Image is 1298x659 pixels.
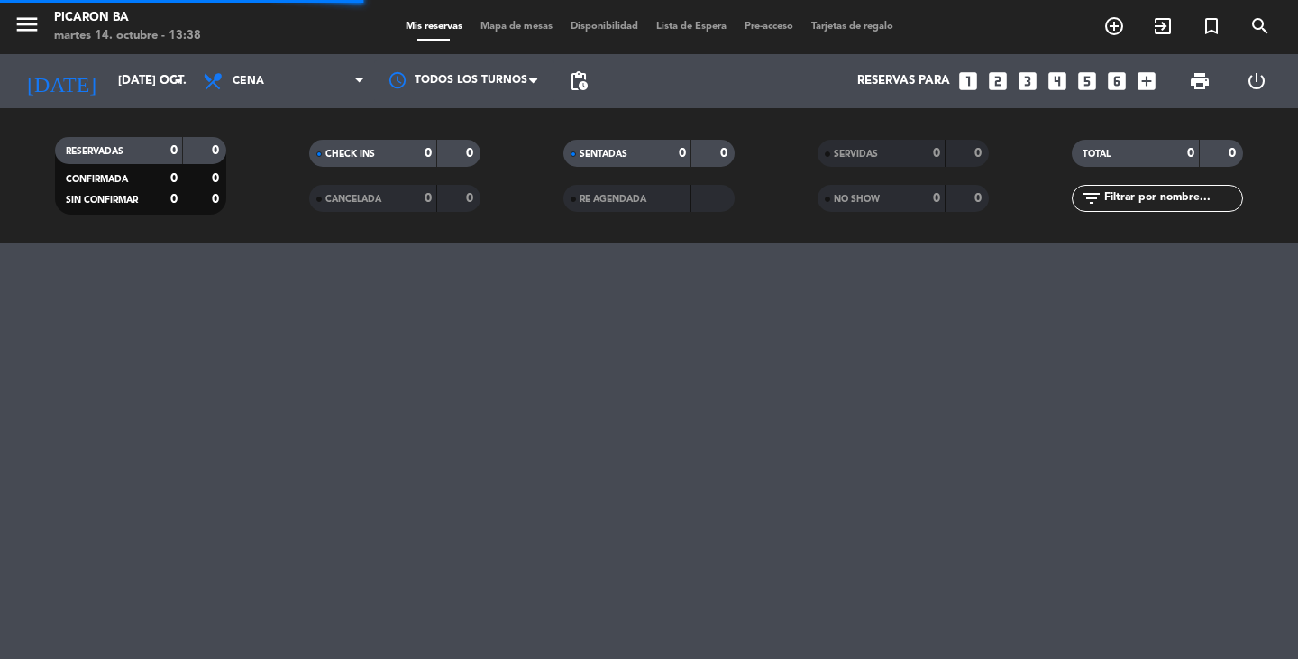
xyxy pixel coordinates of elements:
strong: 0 [212,144,223,157]
strong: 0 [425,192,432,205]
strong: 0 [170,172,178,185]
i: looks_6 [1105,69,1129,93]
span: Lista de Espera [647,22,736,32]
span: CHECK INS [325,150,375,159]
i: looks_5 [1075,69,1099,93]
i: turned_in_not [1201,15,1222,37]
i: arrow_drop_down [168,70,189,92]
strong: 0 [974,192,985,205]
i: [DATE] [14,61,109,101]
span: Disponibilidad [562,22,647,32]
strong: 0 [933,147,940,160]
i: power_settings_new [1246,70,1267,92]
strong: 0 [1229,147,1239,160]
strong: 0 [466,147,477,160]
strong: 0 [974,147,985,160]
span: SIN CONFIRMAR [66,196,138,205]
strong: 0 [212,193,223,206]
i: search [1249,15,1271,37]
div: Picaron BA [54,9,201,27]
span: Mapa de mesas [471,22,562,32]
i: add_box [1135,69,1158,93]
span: Tarjetas de regalo [802,22,902,32]
span: Cena [233,75,264,87]
span: RE AGENDADA [580,195,646,204]
div: martes 14. octubre - 13:38 [54,27,201,45]
strong: 0 [933,192,940,205]
strong: 0 [425,147,432,160]
i: filter_list [1081,188,1102,209]
strong: 0 [1187,147,1194,160]
span: CONFIRMADA [66,175,128,184]
strong: 0 [720,147,731,160]
span: Reservas para [857,74,950,88]
i: looks_two [986,69,1010,93]
strong: 0 [679,147,686,160]
i: looks_4 [1046,69,1069,93]
i: exit_to_app [1152,15,1174,37]
span: SENTADAS [580,150,627,159]
span: NO SHOW [834,195,880,204]
span: Mis reservas [397,22,471,32]
i: looks_one [956,69,980,93]
div: LOG OUT [1228,54,1284,108]
button: menu [14,11,41,44]
i: add_circle_outline [1103,15,1125,37]
span: SERVIDAS [834,150,878,159]
strong: 0 [466,192,477,205]
i: menu [14,11,41,38]
span: TOTAL [1083,150,1111,159]
span: print [1189,70,1211,92]
span: Pre-acceso [736,22,802,32]
span: pending_actions [568,70,590,92]
input: Filtrar por nombre... [1102,188,1242,208]
span: RESERVADAS [66,147,123,156]
strong: 0 [212,172,223,185]
i: looks_3 [1016,69,1039,93]
span: CANCELADA [325,195,381,204]
strong: 0 [170,193,178,206]
strong: 0 [170,144,178,157]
